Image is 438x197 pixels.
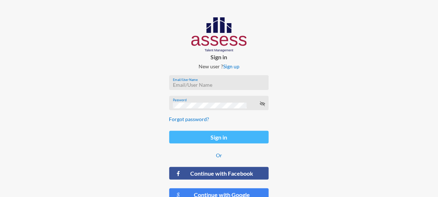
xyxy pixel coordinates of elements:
button: Sign in [169,131,269,144]
a: Sign up [223,63,239,69]
img: AssessLogoo.svg [191,17,247,52]
a: Forgot password? [169,116,209,122]
p: Sign in [163,53,275,60]
button: Continue with Facebook [169,167,269,180]
p: New user ? [163,63,275,69]
p: Or [169,152,269,158]
input: Email/User Name [173,82,265,88]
